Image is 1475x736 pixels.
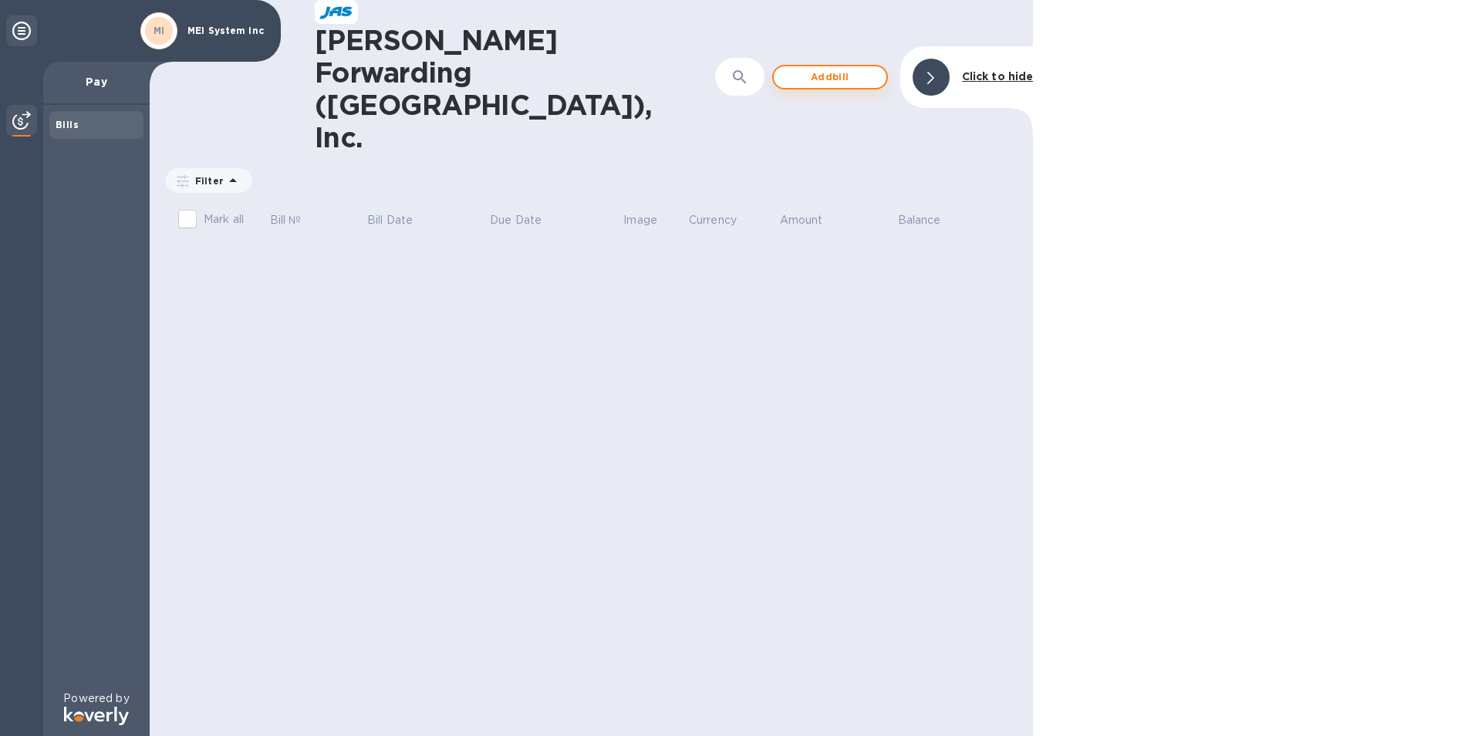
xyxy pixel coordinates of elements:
[270,212,322,228] span: Bill №
[780,212,843,228] span: Amount
[689,212,737,228] p: Currency
[154,25,165,36] b: MI
[623,212,657,228] p: Image
[490,212,542,228] p: Due Date
[204,211,244,228] p: Mark all
[187,25,265,36] p: MEI System Inc
[962,70,1034,83] b: Click to hide
[780,212,823,228] p: Amount
[56,119,79,130] b: Bills
[490,212,562,228] span: Due Date
[772,65,888,89] button: Addbill
[898,212,941,228] p: Balance
[367,212,433,228] span: Bill Date
[270,212,302,228] p: Bill №
[898,212,961,228] span: Balance
[786,68,874,86] span: Add bill
[189,174,224,187] p: Filter
[315,24,674,154] h1: [PERSON_NAME] Forwarding ([GEOGRAPHIC_DATA]), Inc.
[367,212,413,228] p: Bill Date
[64,707,129,725] img: Logo
[63,690,129,707] p: Powered by
[56,74,137,89] p: Pay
